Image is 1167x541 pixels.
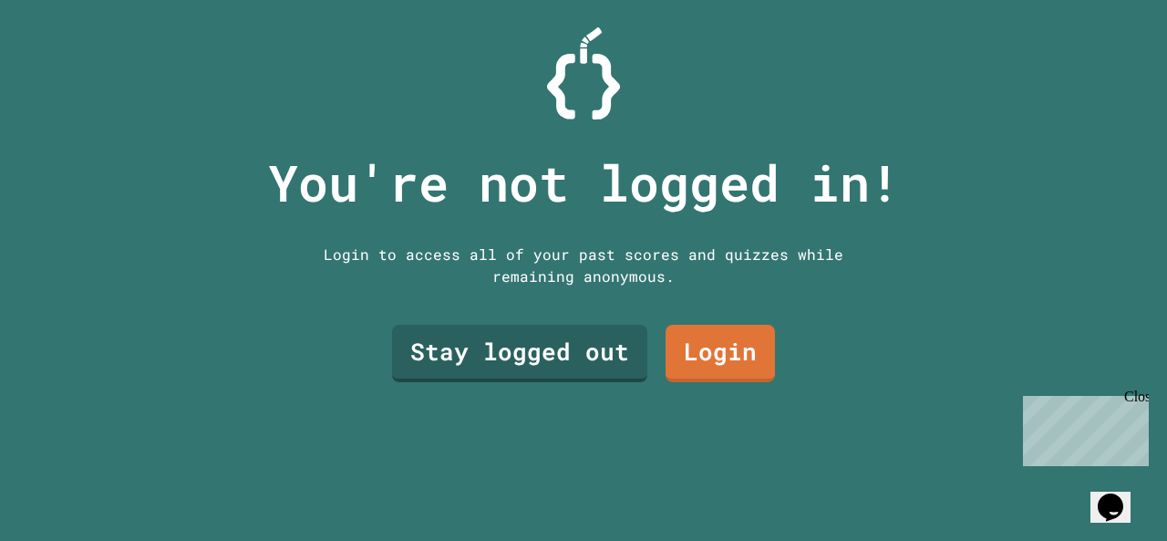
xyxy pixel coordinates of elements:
[1016,389,1149,466] iframe: chat widget
[392,325,647,382] a: Stay logged out
[310,244,857,287] div: Login to access all of your past scores and quizzes while remaining anonymous.
[268,145,900,221] p: You're not logged in!
[547,27,620,120] img: Logo.svg
[7,7,126,116] div: Chat with us now!Close
[1090,468,1149,523] iframe: chat widget
[666,325,775,382] a: Login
